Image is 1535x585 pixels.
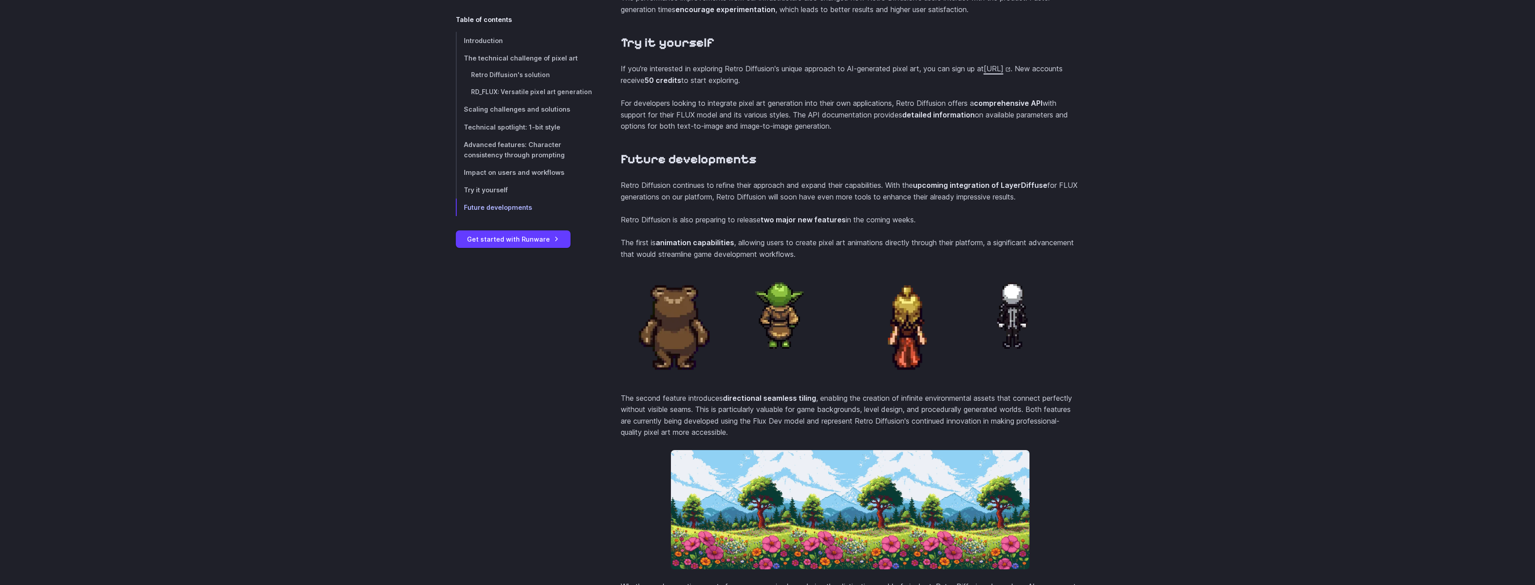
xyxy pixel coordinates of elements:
[456,136,592,164] a: Advanced features: Character consistency through prompting
[464,37,503,44] span: Introduction
[456,32,592,49] a: Introduction
[621,152,757,167] a: Future developments
[737,272,823,358] img: a pixel art animated character resembling a small green alien with pointed ears, wearing a robe
[644,76,681,85] strong: 50 credits
[464,204,532,211] span: Future developments
[984,64,1011,73] a: [URL]
[913,181,1047,190] strong: upcoming integration of LayerDiffuse
[464,141,565,159] span: Advanced features: Character consistency through prompting
[456,49,592,67] a: The technical challenge of pixel art
[456,118,592,136] a: Technical spotlight: 1-bit style
[464,123,560,131] span: Technical spotlight: 1-bit style
[974,99,1042,108] strong: comprehensive API
[656,238,734,247] strong: animation capabilities
[456,67,592,84] a: Retro Diffusion's solution
[456,230,571,248] a: Get started with Runware
[761,215,846,224] strong: two major new features
[456,101,592,118] a: Scaling challenges and solutions
[621,180,1080,203] p: Retro Diffusion continues to refine their approach and expand their capabilities. With the for FL...
[671,450,1029,570] img: a beautiful pixel art meadow filled with colorful wildflowers, trees, and mountains under a clear...
[464,169,564,176] span: Impact on users and workflows
[854,272,963,381] img: a pixel art animated character of a regal figure with long blond hair and a red outfit, walking
[464,106,570,113] span: Scaling challenges and solutions
[456,84,592,101] a: RD_FLUX: Versatile pixel art generation
[464,54,578,62] span: The technical challenge of pixel art
[723,394,816,403] strong: directional seamless tiling
[621,272,730,381] img: a pixel art animated walking bear character, with a simple and chubby design
[456,164,592,181] a: Impact on users and workflows
[621,214,1080,226] p: Retro Diffusion is also preparing to release in the coming weeks.
[471,71,550,78] span: Retro Diffusion's solution
[471,88,592,95] span: RD_FLUX: Versatile pixel art generation
[621,237,1080,260] p: The first is , allowing users to create pixel art animations directly through their platform, a s...
[456,181,592,199] a: Try it yourself
[675,5,775,14] strong: encourage experimentation
[621,98,1080,132] p: For developers looking to integrate pixel art generation into their own applications, Retro Diffu...
[456,14,512,25] span: Table of contents
[621,63,1080,86] p: If you're interested in exploring Retro Diffusion's unique approach to AI-generated pixel art, yo...
[456,199,592,216] a: Future developments
[621,35,714,51] a: Try it yourself
[970,272,1056,358] img: a pixel art animated character with a round, white head and a suit, walking with a mysterious aura
[621,393,1080,438] p: The second feature introduces , enabling the creation of infinite environmental assets that conne...
[464,186,508,194] span: Try it yourself
[902,110,975,119] strong: detailed information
